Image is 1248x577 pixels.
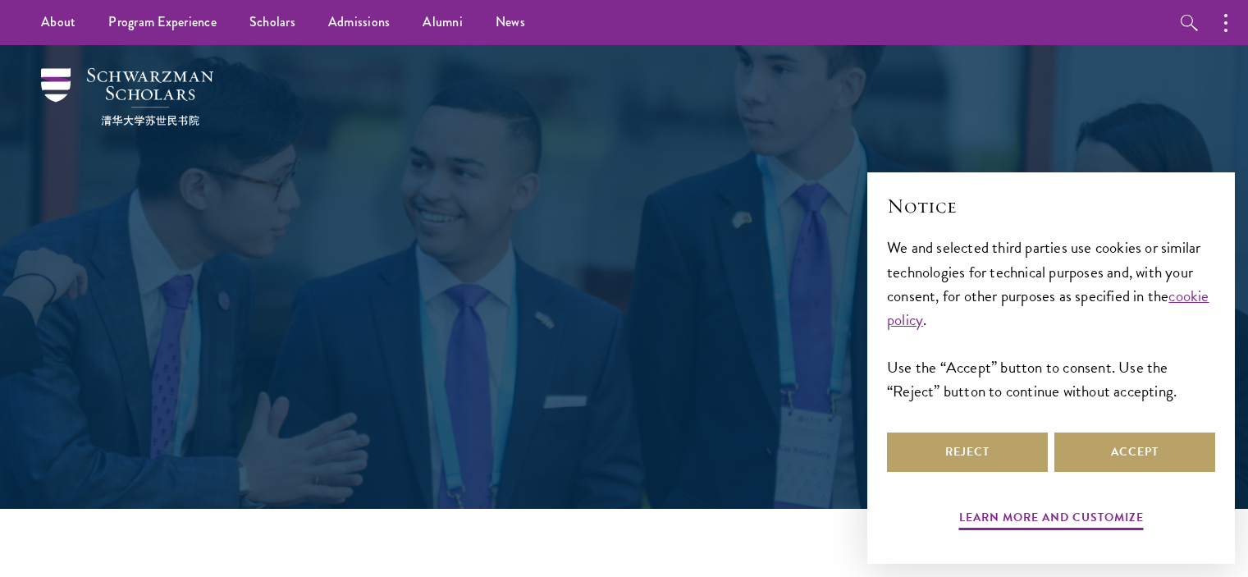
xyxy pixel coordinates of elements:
[887,236,1215,402] div: We and selected third parties use cookies or similar technologies for technical purposes and, wit...
[959,507,1144,533] button: Learn more and customize
[887,433,1048,472] button: Reject
[887,284,1209,332] a: cookie policy
[41,68,213,126] img: Schwarzman Scholars
[887,192,1215,220] h2: Notice
[1054,433,1215,472] button: Accept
